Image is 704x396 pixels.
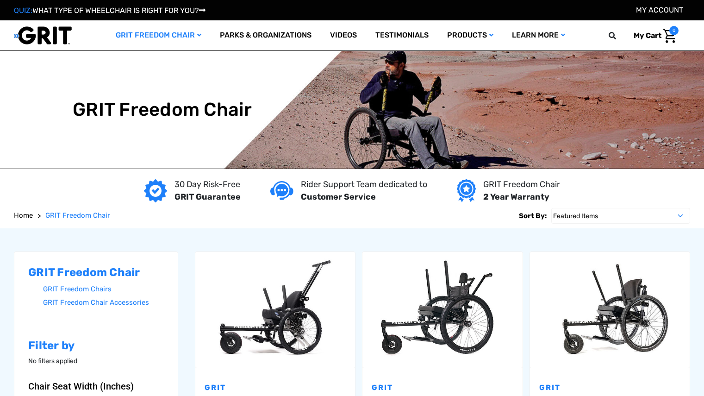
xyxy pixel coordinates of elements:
img: GRIT Junior: GRIT Freedom Chair all terrain wheelchair engineered specifically for kids [195,256,355,363]
a: GRIT Freedom Chair: Pro,$5,495.00 [530,252,690,368]
p: 30 Day Risk-Free [174,178,241,191]
input: Search [613,26,627,45]
p: GRIT [205,382,346,393]
img: Year warranty [457,179,476,202]
span: QUIZ: [14,6,32,15]
p: No filters applied [28,356,164,366]
img: GRIT Freedom Chair: Spartan [362,256,522,363]
a: Home [14,210,33,221]
h2: GRIT Freedom Chair [28,266,164,279]
a: GRIT Freedom Chairs [43,283,164,296]
img: GRIT All-Terrain Wheelchair and Mobility Equipment [14,26,72,45]
button: Chair Seat Width (Inches) [28,381,164,392]
p: GRIT [539,382,680,393]
h2: Filter by [28,339,164,352]
a: Testimonials [366,20,438,50]
a: GRIT Freedom Chair: Spartan,$3,995.00 [362,252,522,368]
p: GRIT Freedom Chair [483,178,560,191]
p: Rider Support Team dedicated to [301,178,427,191]
span: 0 [669,26,679,35]
img: GRIT Guarantee [144,179,167,202]
strong: 2 Year Warranty [483,192,549,202]
span: My Cart [634,31,661,40]
a: Learn More [503,20,574,50]
a: Account [636,6,683,14]
label: Sort By: [519,208,547,224]
h1: GRIT Freedom Chair [73,99,252,121]
img: Customer service [270,181,293,200]
a: GRIT Freedom Chair Accessories [43,296,164,309]
a: Cart with 0 items [627,26,679,45]
span: Chair Seat Width (Inches) [28,381,134,392]
span: GRIT Freedom Chair [45,211,110,220]
a: GRIT Junior,$4,995.00 [195,252,355,368]
a: Products [438,20,503,50]
a: Videos [321,20,366,50]
a: GRIT Freedom Chair [45,210,110,221]
strong: GRIT Guarantee [174,192,241,202]
img: GRIT Freedom Chair Pro: the Pro model shown including contoured Invacare Matrx seatback, Spinergy... [530,256,690,363]
a: Parks & Organizations [211,20,321,50]
span: Home [14,211,33,220]
img: Cart [663,29,676,43]
strong: Customer Service [301,192,376,202]
a: QUIZ:WHAT TYPE OF WHEELCHAIR IS RIGHT FOR YOU? [14,6,206,15]
a: GRIT Freedom Chair [106,20,211,50]
p: GRIT [372,382,513,393]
